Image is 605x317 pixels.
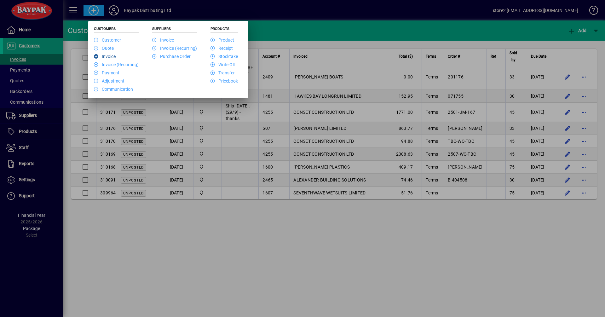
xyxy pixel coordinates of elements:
[210,62,236,67] a: Write Off
[210,78,238,84] a: Pricebook
[94,78,124,84] a: Adjustment
[152,37,174,43] a: Invoice
[152,54,191,59] a: Purchase Order
[94,70,119,75] a: Payment
[210,37,234,43] a: Product
[152,26,197,33] h5: Suppliers
[210,26,238,33] h5: Products
[210,70,235,75] a: Transfer
[94,62,139,67] a: Invoice (Recurring)
[94,87,133,92] a: Communication
[94,37,121,43] a: Customer
[152,46,197,51] a: Invoice (Recurring)
[94,46,114,51] a: Quote
[210,46,233,51] a: Receipt
[94,26,139,33] h5: Customers
[94,54,116,59] a: Invoice
[210,54,238,59] a: Stocktake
